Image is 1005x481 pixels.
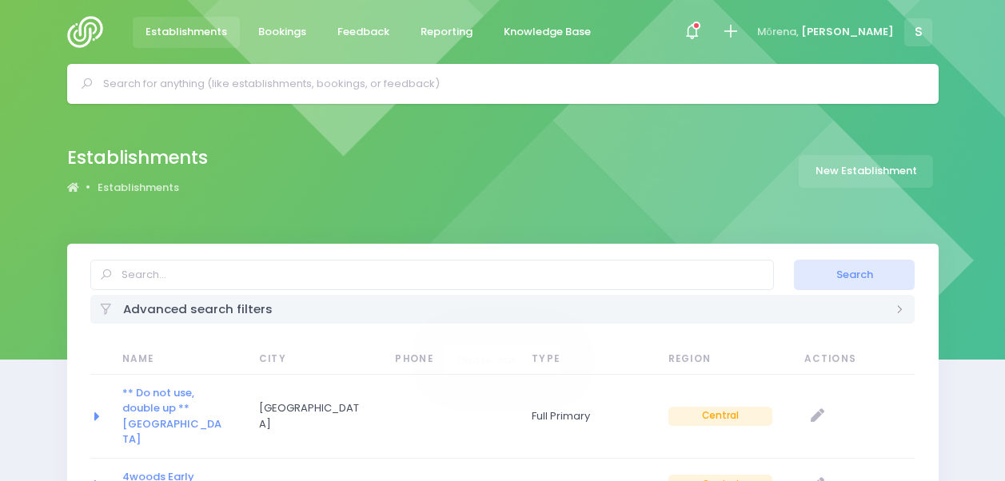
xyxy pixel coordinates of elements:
[325,17,403,48] a: Feedback
[799,155,933,188] a: New Establishment
[337,24,389,40] span: Feedback
[67,147,208,169] h2: Establishments
[445,344,536,376] span: Please wait...
[801,24,894,40] span: [PERSON_NAME]
[904,18,932,46] span: S
[67,16,113,48] img: Logo
[90,295,915,323] div: Advanced search filters
[504,24,591,40] span: Knowledge Base
[98,180,179,196] a: Establishments
[491,17,604,48] a: Knowledge Base
[133,17,241,48] a: Establishments
[245,17,320,48] a: Bookings
[794,260,915,290] button: Search
[408,17,486,48] a: Reporting
[258,24,306,40] span: Bookings
[421,24,473,40] span: Reporting
[757,24,799,40] span: Mōrena,
[103,72,916,96] input: Search for anything (like establishments, bookings, or feedback)
[146,24,227,40] span: Establishments
[90,260,774,290] input: Search...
